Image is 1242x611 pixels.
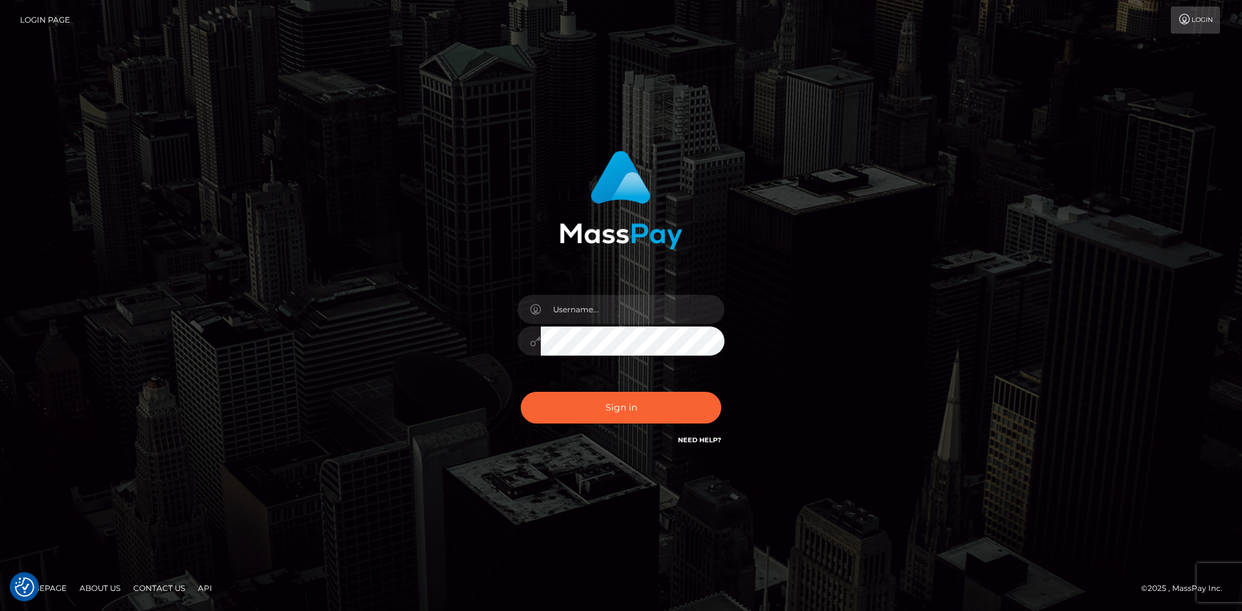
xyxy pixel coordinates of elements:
[14,578,72,598] a: Homepage
[128,578,190,598] a: Contact Us
[20,6,70,34] a: Login Page
[193,578,217,598] a: API
[1171,6,1220,34] a: Login
[678,436,721,444] a: Need Help?
[521,392,721,423] button: Sign in
[560,151,682,250] img: MassPay Login
[15,577,34,597] button: Consent Preferences
[541,295,724,324] input: Username...
[15,577,34,597] img: Revisit consent button
[74,578,125,598] a: About Us
[1141,581,1232,595] div: © 2025 , MassPay Inc.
